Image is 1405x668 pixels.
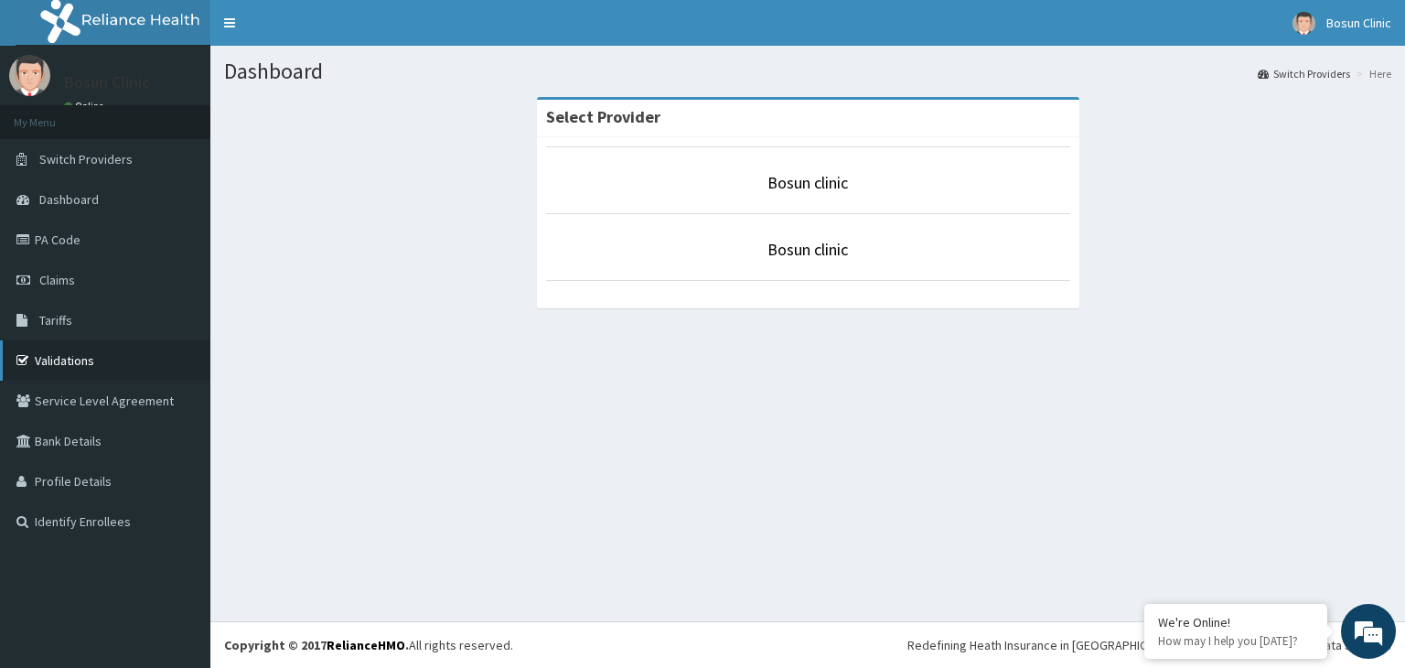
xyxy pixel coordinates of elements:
a: Bosun clinic [767,172,848,193]
li: Here [1352,66,1391,81]
a: Bosun clinic [767,239,848,260]
div: Minimize live chat window [300,9,344,53]
span: We're online! [106,211,252,396]
h1: Dashboard [224,59,1391,83]
span: Bosun Clinic [1326,15,1391,31]
a: Online [64,100,108,113]
textarea: Type your message and hit 'Enter' [9,461,349,525]
p: Bosun Clinic [64,74,150,91]
span: Switch Providers [39,151,133,167]
span: Claims [39,272,75,288]
img: d_794563401_company_1708531726252_794563401 [34,92,74,137]
a: Switch Providers [1258,66,1350,81]
footer: All rights reserved. [210,621,1405,668]
img: User Image [1292,12,1315,35]
p: How may I help you today? [1158,633,1314,649]
span: Dashboard [39,191,99,208]
strong: Copyright © 2017 . [224,637,409,653]
span: Tariffs [39,312,72,329]
div: Chat with us now [95,102,307,126]
div: We're Online! [1158,614,1314,630]
a: RelianceHMO [327,637,405,653]
img: User Image [9,55,50,96]
div: Redefining Heath Insurance in [GEOGRAPHIC_DATA] using Telemedicine and Data Science! [907,636,1391,654]
strong: Select Provider [546,106,660,127]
